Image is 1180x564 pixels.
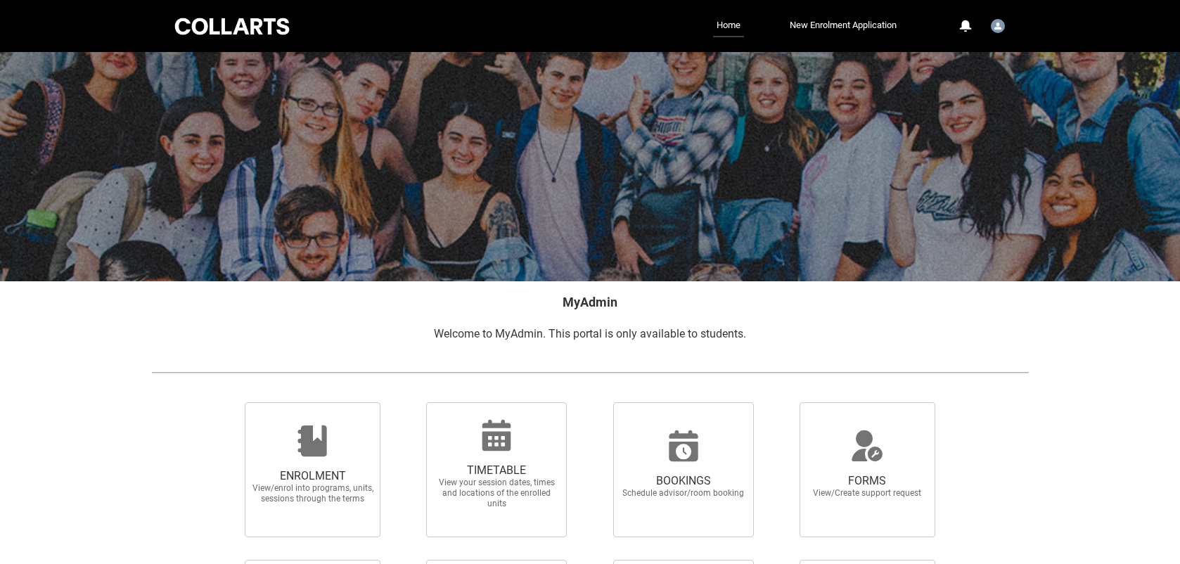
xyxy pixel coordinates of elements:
h2: MyAdmin [151,293,1029,312]
span: View/Create support request [805,488,929,499]
span: TIMETABLE [435,463,558,478]
button: User Profile Student.bmurphy.20241202 [987,13,1008,36]
span: Schedule advisor/room booking [622,488,745,499]
a: Home [713,15,744,37]
span: View your session dates, times and locations of the enrolled units [435,478,558,509]
span: FORMS [805,474,929,488]
a: New Enrolment Application [786,15,900,36]
span: View/enrol into programs, units, sessions through the terms [251,483,375,504]
img: Student.bmurphy.20241202 [991,19,1005,33]
span: BOOKINGS [622,474,745,488]
span: ENROLMENT [251,469,375,483]
span: Welcome to MyAdmin. This portal is only available to students. [434,327,746,340]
